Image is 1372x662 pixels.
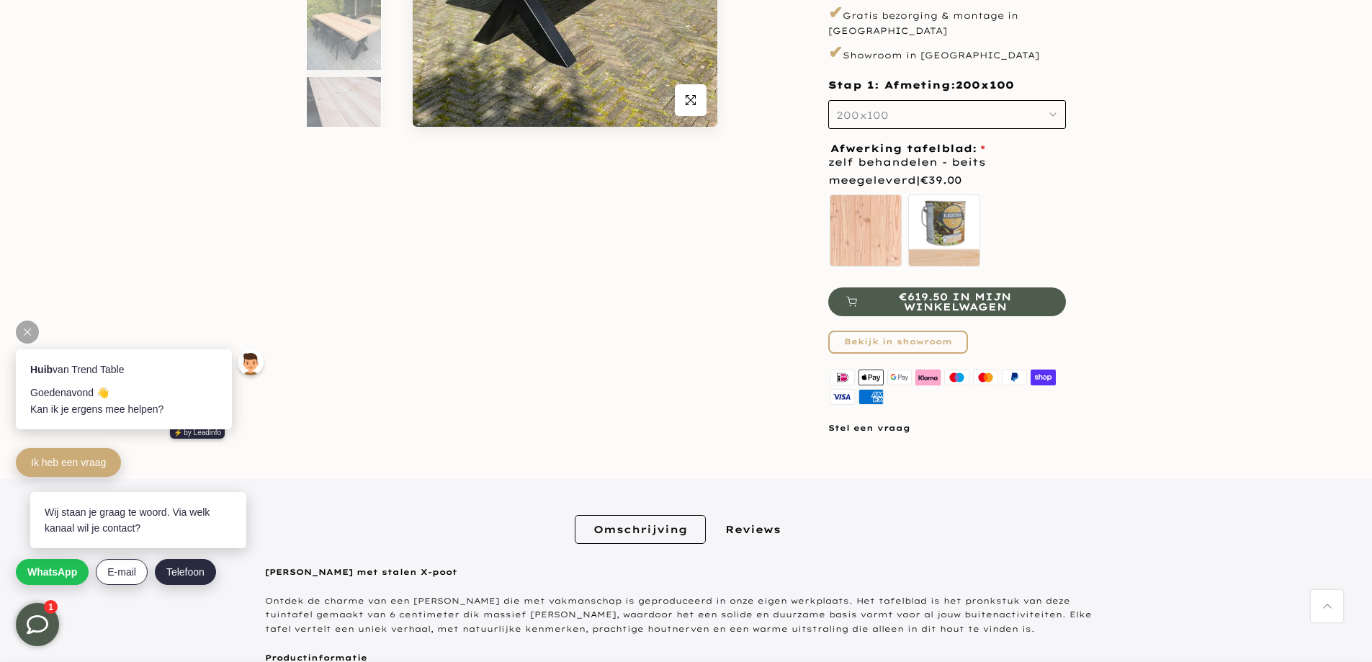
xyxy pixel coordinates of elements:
a: Stel een vraag [828,423,910,433]
img: maestro [943,368,972,388]
span: ✔ [828,41,843,63]
button: €619.50 in mijn winkelwagen [828,287,1066,316]
span: | [916,174,961,187]
a: Bekijk in showroom [828,331,968,354]
img: google pay [885,368,914,388]
span: Ontdek de charme van een [PERSON_NAME] die met vakmanschap is geproduceerd in onze eigen werkplaa... [265,596,1092,635]
span: Afwerking tafelblad: [830,143,985,153]
img: klarna [914,368,943,388]
span: 200x100 [956,79,1014,93]
a: Omschrijving [575,515,706,544]
button: E-mail [94,280,146,306]
img: ideal [828,368,857,388]
img: american express [856,388,885,407]
button: 200x100 [828,100,1066,129]
span: €39.00 [920,174,961,187]
span: 200x100 [836,109,889,122]
a: Reviews [707,515,799,544]
span: WhatsApp [26,287,76,299]
button: WhatsApp [14,280,87,306]
span: E-mail [106,287,135,299]
iframe: toggle-frame [1,589,73,661]
button: Telefoon [153,280,215,306]
img: visa [828,388,857,407]
img: paypal [1000,368,1028,388]
img: apple pay [856,368,885,388]
img: shopify pay [1028,368,1057,388]
a: Terug naar boven [1311,590,1343,622]
span: €619.50 in mijn winkelwagen [863,292,1048,312]
span: ✔ [828,1,843,23]
span: Telefoon [165,287,203,299]
span: zelf behandelen - beits meegeleverd [828,153,1066,189]
strong: [PERSON_NAME] met stalen X-poot [265,567,457,577]
p: Showroom in [GEOGRAPHIC_DATA] [828,40,1066,65]
p: Gratis bezorging & montage in [GEOGRAPHIC_DATA] [828,1,1066,37]
span: Stap 1: Afmeting: [828,79,1014,91]
img: master [972,368,1000,388]
iframe: bot-iframe [1,279,282,603]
